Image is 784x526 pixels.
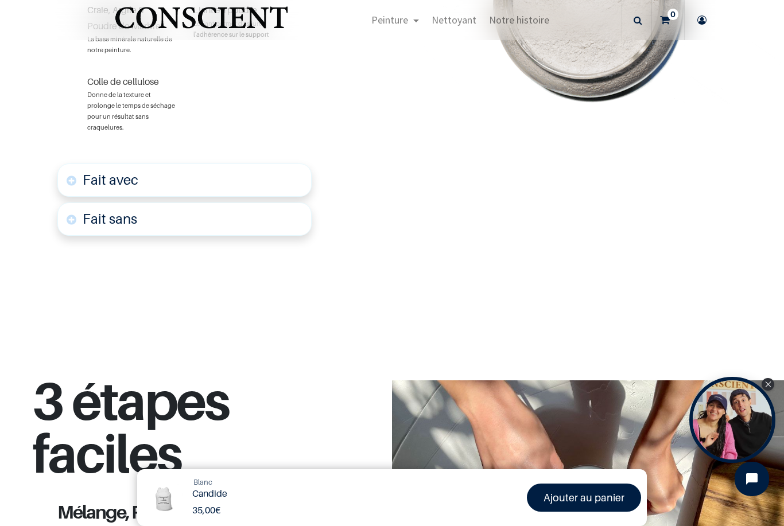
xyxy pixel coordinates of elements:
[192,504,215,516] span: 35,00
[689,377,775,463] div: Tolstoy bubble widget
[544,492,624,504] font: Ajouter au panier
[193,477,212,486] span: Blanc
[192,488,398,499] h1: Candide
[527,484,641,512] a: Ajouter au panier
[87,35,172,54] font: La base minérale naturelle de notre peinture.
[489,13,549,26] span: Notre histoire
[432,13,476,26] span: Nettoyant
[725,452,779,506] iframe: Tidio Chat
[689,377,775,463] div: Open Tolstoy widget
[57,501,237,523] span: Mélange, Peins, Respire
[87,76,159,87] font: Colle de cellulose
[87,91,175,131] font: Donne de la texture et prolonge le temps de séchage pour un résultat sans craquelures.
[667,9,678,20] sup: 0
[143,475,186,518] img: Product Image
[762,378,774,391] div: Close Tolstoy widget
[193,477,212,488] a: Blanc
[689,377,775,463] div: Open Tolstoy
[83,172,138,188] font: Fait avec
[192,504,220,516] b: €
[371,13,408,26] span: Peinture
[32,369,229,485] span: 3 étapes faciles
[83,211,137,227] font: Fait sans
